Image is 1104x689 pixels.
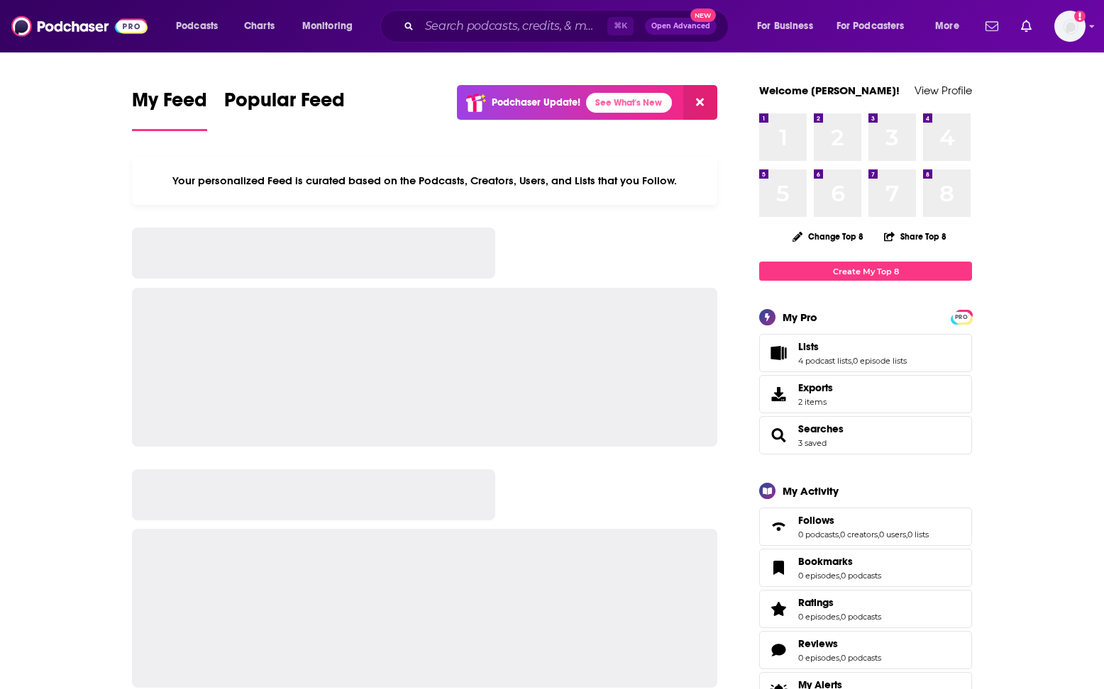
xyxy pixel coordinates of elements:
[764,343,793,363] a: Lists
[132,157,717,205] div: Your personalized Feed is curated based on the Podcasts, Creators, Users, and Lists that you Follow.
[645,18,717,35] button: Open AdvancedNew
[747,15,831,38] button: open menu
[798,381,833,394] span: Exports
[798,530,839,539] a: 0 podcasts
[878,530,879,539] span: ,
[798,555,853,568] span: Bookmarks
[224,88,345,131] a: Popular Feed
[224,88,345,121] span: Popular Feed
[953,312,970,323] span: PRO
[132,88,207,121] span: My Feed
[764,640,793,660] a: Reviews
[1054,11,1086,42] span: Logged in as roneledotsonRAD
[798,612,839,622] a: 0 episodes
[764,384,793,404] span: Exports
[1015,14,1037,38] a: Show notifications dropdown
[841,571,881,581] a: 0 podcasts
[798,637,838,650] span: Reviews
[925,15,977,38] button: open menu
[759,375,972,413] a: Exports
[839,612,841,622] span: ,
[759,549,972,587] span: Bookmarks
[757,16,813,36] span: For Business
[302,16,353,36] span: Monitoring
[759,631,972,669] span: Reviews
[166,15,236,38] button: open menu
[1054,11,1086,42] button: Show profile menu
[783,310,817,324] div: My Pro
[764,558,793,578] a: Bookmarks
[492,96,580,108] p: Podchaser Update!
[690,9,716,22] span: New
[827,15,925,38] button: open menu
[798,397,833,407] span: 2 items
[798,356,851,366] a: 4 podcast lists
[915,84,972,97] a: View Profile
[1054,11,1086,42] img: User Profile
[953,311,970,322] a: PRO
[11,13,148,40] img: Podchaser - Follow, Share and Rate Podcasts
[651,23,710,30] span: Open Advanced
[840,530,878,539] a: 0 creators
[798,438,827,448] a: 3 saved
[798,596,834,609] span: Ratings
[759,508,972,546] span: Follows
[798,596,881,609] a: Ratings
[935,16,959,36] span: More
[837,16,905,36] span: For Podcasters
[235,15,283,38] a: Charts
[906,530,907,539] span: ,
[839,571,841,581] span: ,
[764,599,793,619] a: Ratings
[841,612,881,622] a: 0 podcasts
[176,16,218,36] span: Podcasts
[841,653,881,663] a: 0 podcasts
[132,88,207,131] a: My Feed
[759,262,972,281] a: Create My Top 8
[798,422,844,435] a: Searches
[879,530,906,539] a: 0 users
[784,228,872,245] button: Change Top 8
[419,15,607,38] input: Search podcasts, credits, & more...
[798,571,839,581] a: 0 episodes
[839,530,840,539] span: ,
[586,93,672,113] a: See What's New
[759,84,900,97] a: Welcome [PERSON_NAME]!
[798,555,881,568] a: Bookmarks
[907,530,929,539] a: 0 lists
[883,223,947,250] button: Share Top 8
[798,340,819,353] span: Lists
[798,514,929,527] a: Follows
[759,416,972,454] span: Searches
[839,653,841,663] span: ,
[851,356,853,366] span: ,
[783,484,839,498] div: My Activity
[394,10,742,43] div: Search podcasts, credits, & more...
[759,590,972,628] span: Ratings
[798,637,881,650] a: Reviews
[759,334,972,372] span: Lists
[798,514,834,527] span: Follows
[853,356,907,366] a: 0 episode lists
[292,15,371,38] button: open menu
[607,17,634,35] span: ⌘ K
[798,340,907,353] a: Lists
[244,16,275,36] span: Charts
[980,14,1004,38] a: Show notifications dropdown
[764,425,793,445] a: Searches
[798,653,839,663] a: 0 episodes
[764,517,793,537] a: Follows
[1074,11,1086,22] svg: Add a profile image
